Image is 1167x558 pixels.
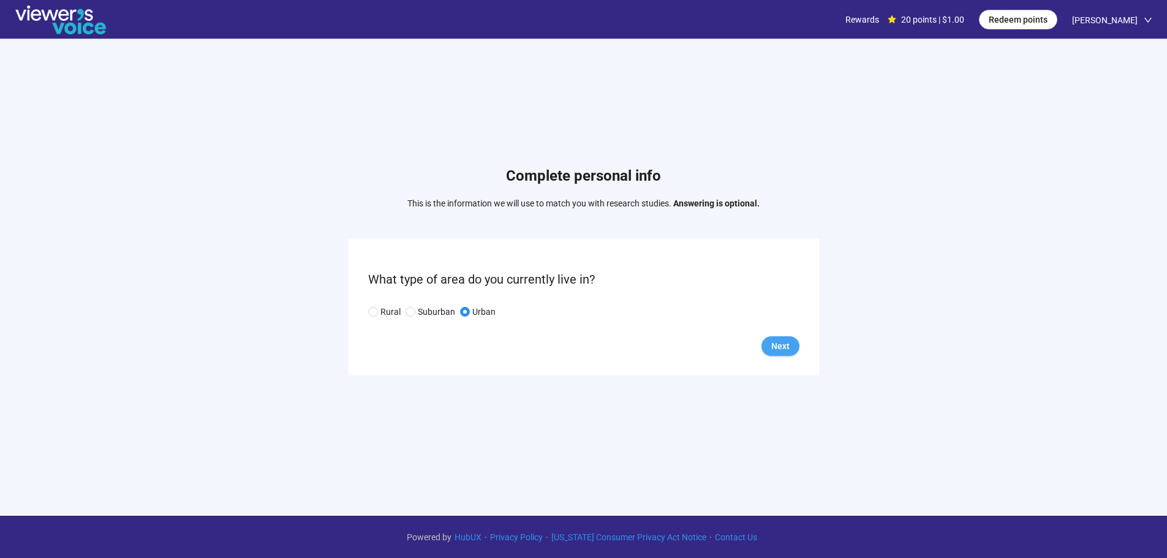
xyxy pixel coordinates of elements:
[673,198,760,208] strong: Answering is optional.
[712,532,760,542] a: Contact Us
[407,532,451,542] span: Powered by
[979,10,1057,29] button: Redeem points
[989,13,1048,26] span: Redeem points
[407,165,760,188] h1: Complete personal info
[407,530,760,544] div: · · ·
[761,336,799,356] button: Next
[487,532,546,542] a: Privacy Policy
[1072,1,1138,40] span: [PERSON_NAME]
[548,532,709,542] a: [US_STATE] Consumer Privacy Act Notice
[888,15,896,24] span: star
[418,305,455,319] p: Suburban
[472,305,496,319] p: Urban
[451,532,485,542] a: HubUX
[380,305,401,319] p: Rural
[1144,16,1152,25] span: down
[368,270,799,289] p: What type of area do you currently live in?
[407,197,760,210] p: This is the information we will use to match you with research studies.
[771,339,790,353] span: Next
